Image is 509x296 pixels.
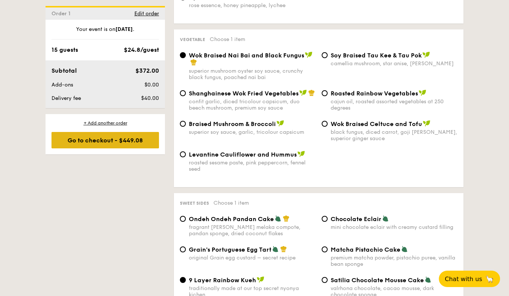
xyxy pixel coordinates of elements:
[382,215,389,222] img: icon-vegetarian.fe4039eb.svg
[257,276,264,283] img: icon-vegan.f8ff3823.svg
[189,129,316,135] div: superior soy sauce, garlic, tricolour capsicum
[189,2,316,9] div: rose essence, honey pineapple, lychee
[180,52,186,58] input: Wok Braised Nai Bai and Black Fungussuperior mushroom oyster soy sauce, crunchy black fungus, poa...
[189,160,316,172] div: roasted sesame paste, pink peppercorn, fennel seed
[439,271,500,287] button: Chat with us🦙
[180,216,186,222] input: Ondeh Ondeh Pandan Cakefragrant [PERSON_NAME] melaka compote, pandan sponge, dried coconut flakes
[180,246,186,252] input: Grain's Portuguese Egg Tartoriginal Grain egg custard – secret recipe
[51,120,159,126] div: + Add another order
[141,95,159,101] span: $40.00
[51,10,74,17] span: Order 1
[51,132,159,148] div: Go to checkout - $449.08
[322,277,328,283] input: Satilia Chocolate Mousse Cakevalrhona chocolate, cacao mousse, dark chocolate sponge
[322,52,328,58] input: ⁠Soy Braised Tau Kee & Tau Pokcamellia mushroom, star anise, [PERSON_NAME]
[331,60,458,67] div: camellia mushroom, star anise, [PERSON_NAME]
[425,276,431,283] img: icon-vegetarian.fe4039eb.svg
[283,215,290,222] img: icon-chef-hat.a58ddaea.svg
[51,82,73,88] span: Add-ons
[423,120,430,127] img: icon-vegan.f8ff3823.svg
[331,224,458,230] div: mini chocolate eclair with creamy custard filling
[189,98,316,111] div: confit garlic, diced tricolour capsicum, duo beech mushroom, premium soy sauce
[331,255,458,267] div: premium matcha powder, pistachio puree, vanilla bean sponge
[445,275,482,283] span: Chat with us
[51,67,77,74] span: Subtotal
[331,120,422,127] span: Wok Braised Celtuce and Tofu
[180,37,205,42] span: Vegetable
[124,45,159,54] div: $24.8/guest
[331,277,424,284] span: Satilia Chocolate Mousse Cake
[401,246,408,252] img: icon-vegetarian.fe4039eb.svg
[180,121,186,127] input: Braised Mushroom & Broccolisuperior soy sauce, garlic, tricolour capsicum
[322,216,328,222] input: Chocolate Eclairmini chocolate eclair with creamy custard filling
[189,255,316,261] div: original Grain egg custard – secret recipe
[189,224,316,237] div: fragrant [PERSON_NAME] melaka compote, pandan sponge, dried coconut flakes
[189,246,271,253] span: Grain's Portuguese Egg Tart
[189,120,276,127] span: Braised Mushroom & Broccoli
[189,277,256,284] span: 9 Layer Rainbow Kueh
[322,121,328,127] input: Wok Braised Celtuce and Tofublack fungus, diced carrot, goji [PERSON_NAME], superior ginger sauce
[297,151,305,157] img: icon-vegan.f8ff3823.svg
[189,68,316,81] div: superior mushroom oyster soy sauce, crunchy black fungus, poached nai bai
[280,246,287,252] img: icon-chef-hat.a58ddaea.svg
[189,151,297,158] span: Levantine Cauliflower and Hummus
[322,90,328,96] input: Roasted Rainbow Vegetablescajun oil, roasted assorted vegetables at 250 degrees
[331,215,381,223] span: Chocolate Eclair
[299,89,307,96] img: icon-vegan.f8ff3823.svg
[189,215,274,223] span: Ondeh Ondeh Pandan Cake
[275,215,281,222] img: icon-vegetarian.fe4039eb.svg
[51,95,81,101] span: Delivery fee
[277,120,284,127] img: icon-vegan.f8ff3823.svg
[210,36,245,42] span: Choose 1 item
[331,246,400,253] span: Matcha Pistachio Cake
[135,67,159,74] span: $372.00
[51,26,159,40] div: Your event is on .
[422,51,430,58] img: icon-vegan.f8ff3823.svg
[180,201,209,206] span: Sweet sides
[331,90,418,97] span: Roasted Rainbow Vegetables
[115,26,133,32] strong: [DATE]
[180,90,186,96] input: Shanghainese Wok Fried Vegetablesconfit garlic, diced tricolour capsicum, duo beech mushroom, pre...
[331,129,458,142] div: black fungus, diced carrot, goji [PERSON_NAME], superior ginger sauce
[180,151,186,157] input: Levantine Cauliflower and Hummusroasted sesame paste, pink peppercorn, fennel seed
[419,89,426,96] img: icon-vegan.f8ff3823.svg
[190,59,197,66] img: icon-chef-hat.a58ddaea.svg
[305,51,312,58] img: icon-vegan.f8ff3823.svg
[144,82,159,88] span: $0.00
[272,246,279,252] img: icon-vegetarian.fe4039eb.svg
[51,45,78,54] div: 15 guests
[331,98,458,111] div: cajun oil, roasted assorted vegetables at 250 degrees
[180,277,186,283] input: 9 Layer Rainbow Kuehtraditionally made at our top secret nyonya kichen
[213,200,249,206] span: Choose 1 item
[308,89,315,96] img: icon-chef-hat.a58ddaea.svg
[134,10,159,17] span: Edit order
[485,275,494,283] span: 🦙
[189,90,299,97] span: Shanghainese Wok Fried Vegetables
[189,52,304,59] span: Wok Braised Nai Bai and Black Fungus
[322,246,328,252] input: Matcha Pistachio Cakepremium matcha powder, pistachio puree, vanilla bean sponge
[331,52,422,59] span: ⁠Soy Braised Tau Kee & Tau Pok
